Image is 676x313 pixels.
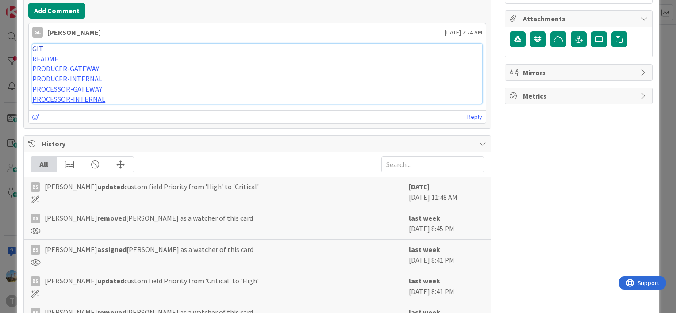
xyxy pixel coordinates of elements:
div: [PERSON_NAME] [47,27,101,38]
b: updated [97,182,124,191]
div: BS [31,214,40,223]
b: last week [409,245,440,254]
div: [DATE] 8:41 PM [409,244,484,266]
div: BS [31,182,40,192]
div: [DATE] 8:45 PM [409,213,484,235]
input: Search... [381,156,484,172]
span: [PERSON_NAME] custom field Priority from 'High' to 'Critical' [45,181,259,192]
span: [PERSON_NAME] [PERSON_NAME] as a watcher of this card [45,244,253,255]
a: PRODUCER-INTERNAL [32,74,102,83]
div: [DATE] 11:48 AM [409,181,484,203]
b: assigned [97,245,127,254]
div: All [31,157,57,172]
b: updated [97,276,124,285]
a: README [32,54,58,63]
div: BS [31,276,40,286]
span: Metrics [523,91,636,101]
span: Support [19,1,40,12]
a: PRODUCER-GATEWAY [32,64,99,73]
b: [DATE] [409,182,430,191]
a: Reply [467,111,482,122]
span: [PERSON_NAME] custom field Priority from 'Critical' to 'High' [45,275,259,286]
span: Mirrors [523,67,636,78]
b: removed [97,214,126,222]
button: Add Comment [28,3,85,19]
b: last week [409,276,440,285]
b: last week [409,214,440,222]
span: Attachments [523,13,636,24]
div: BS [31,245,40,255]
div: [DATE] 8:41 PM [409,275,484,298]
span: [DATE] 2:24 AM [445,28,482,37]
span: History [42,138,475,149]
div: SL [32,27,43,38]
a: PROCESSOR-INTERNAL [32,95,105,103]
a: GIT [32,44,43,53]
span: [PERSON_NAME] [PERSON_NAME] as a watcher of this card [45,213,253,223]
a: PROCESSOR-GATEWAY [32,84,102,93]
